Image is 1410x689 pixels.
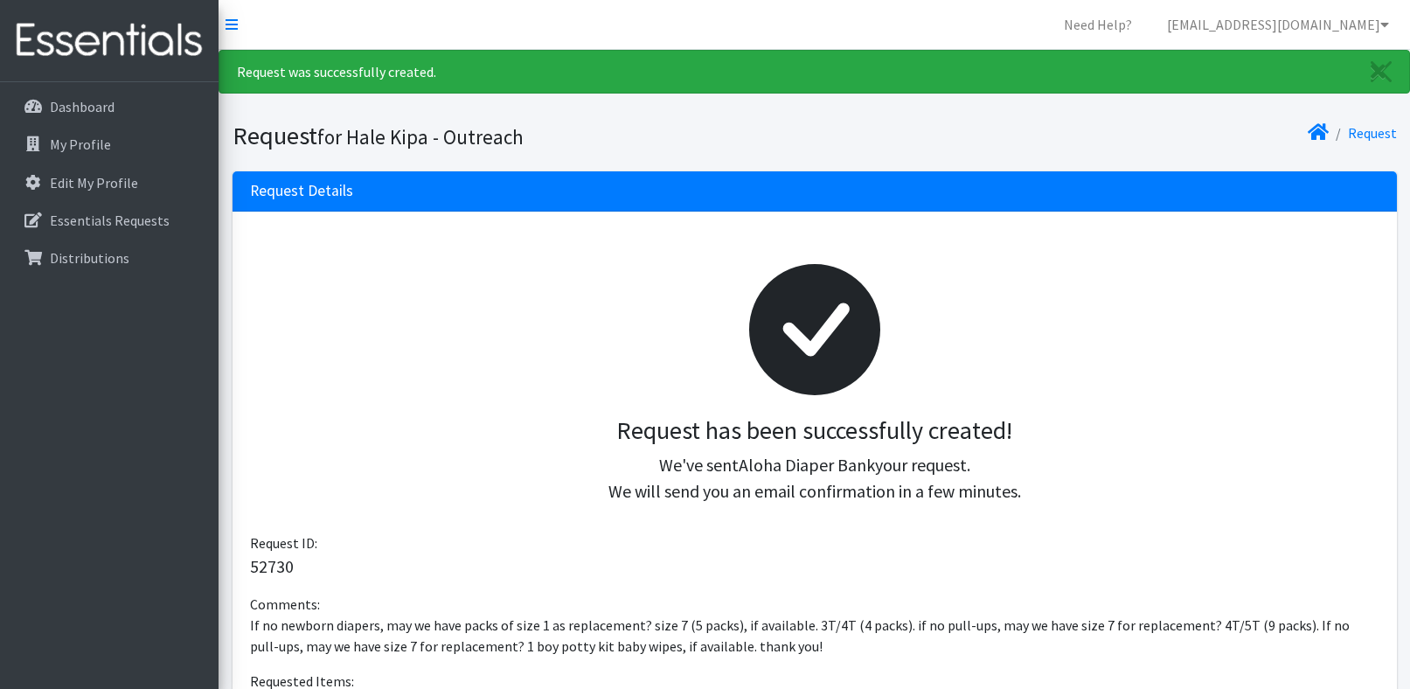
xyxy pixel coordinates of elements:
a: Edit My Profile [7,165,212,200]
span: Comments: [250,595,320,613]
p: 52730 [250,553,1379,580]
small: for Hale Kipa - Outreach [317,124,524,150]
p: Edit My Profile [50,174,138,191]
p: Distributions [50,249,129,267]
p: Essentials Requests [50,212,170,229]
h3: Request has been successfully created! [264,416,1365,446]
div: Request was successfully created. [219,50,1410,94]
span: Aloha Diaper Bank [739,454,875,476]
span: Request ID: [250,534,317,552]
p: My Profile [50,136,111,153]
h3: Request Details [250,182,353,200]
a: Need Help? [1050,7,1146,42]
a: My Profile [7,127,212,162]
img: HumanEssentials [7,11,212,70]
h1: Request [233,121,809,151]
a: Request [1348,124,1397,142]
a: Close [1353,51,1409,93]
p: If no newborn diapers, may we have packs of size 1 as replacement? size 7 (5 packs), if available... [250,615,1379,657]
p: Dashboard [50,98,115,115]
a: Dashboard [7,89,212,124]
a: Essentials Requests [7,203,212,238]
a: [EMAIL_ADDRESS][DOMAIN_NAME] [1153,7,1403,42]
p: We've sent your request. We will send you an email confirmation in a few minutes. [264,452,1365,505]
a: Distributions [7,240,212,275]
